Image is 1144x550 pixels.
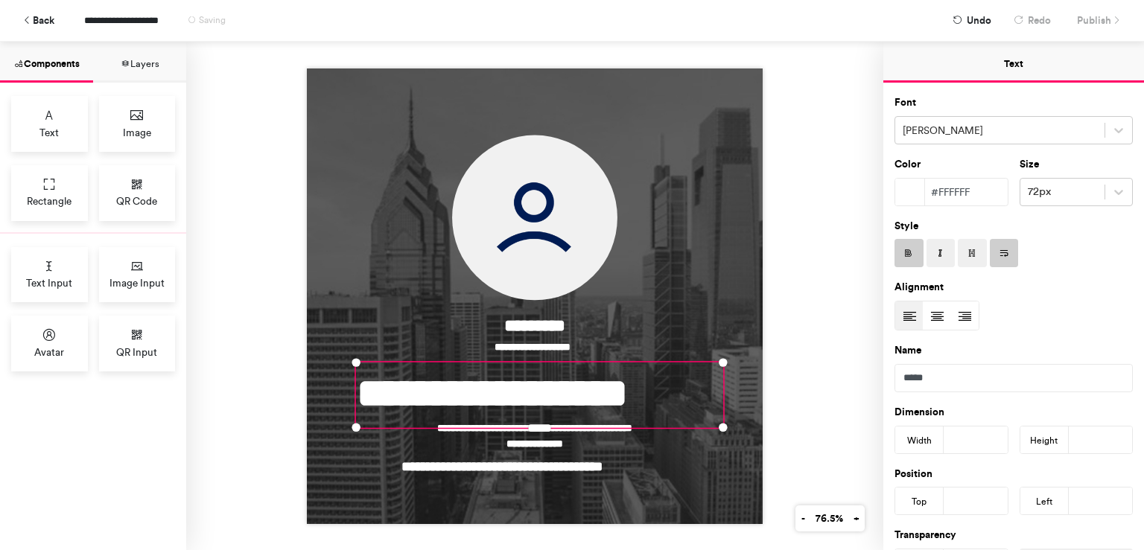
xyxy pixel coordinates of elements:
iframe: Drift Widget Chat Controller [1070,476,1126,532]
div: #ffffff [925,179,1008,205]
label: Position [894,467,932,482]
button: - [795,505,810,531]
button: Back [15,7,62,33]
div: Height [1020,426,1069,455]
label: Alignment [894,280,944,295]
label: Color [894,157,921,172]
label: Size [1020,157,1039,172]
span: Text [39,125,59,140]
div: Text Alignment Picker [894,301,979,330]
span: Text Input [26,275,72,290]
label: Name [894,343,921,358]
img: Avatar [452,135,617,300]
span: Image [123,125,151,140]
span: Image Input [109,275,165,290]
span: QR Input [116,345,157,359]
button: 76.5% [810,505,848,531]
label: Font [894,95,916,110]
button: Text [883,42,1144,83]
span: QR Code [116,194,157,208]
button: + [848,505,865,531]
button: Undo [945,7,999,33]
label: Dimension [894,405,944,420]
div: Top [895,487,944,516]
button: Layers [93,42,186,83]
span: Avatar [34,345,64,359]
div: Left [1020,487,1069,516]
span: Rectangle [27,194,71,208]
label: Style [894,219,918,234]
span: Saving [199,15,226,25]
span: Undo [967,7,991,33]
label: Transparency [894,528,956,543]
div: Width [895,426,944,455]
